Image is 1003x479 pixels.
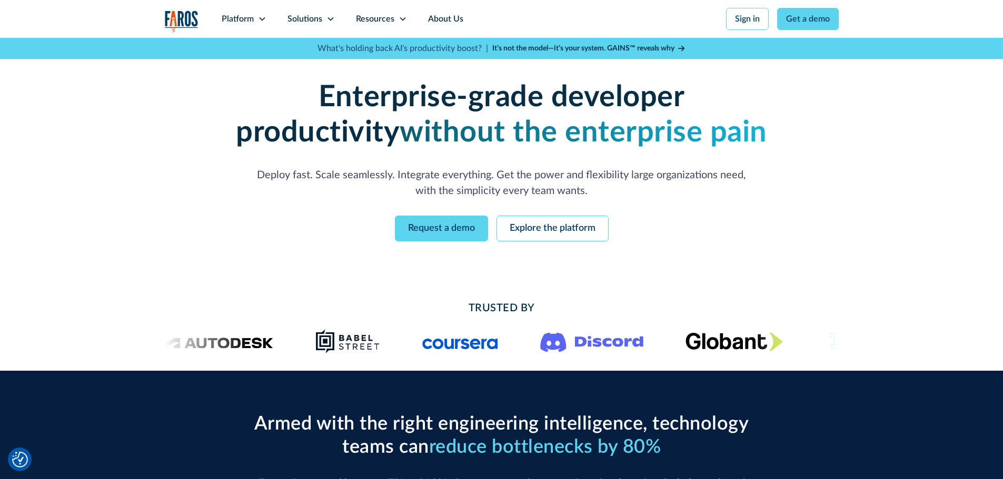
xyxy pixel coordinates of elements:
span: reduce bottlenecks by 80% [429,437,661,456]
img: Logo of the analytics and reporting company Faros. [165,11,198,32]
p: Deploy fast. Scale seamlessly. Integrate everything. Get the power and flexibility large organiza... [249,167,754,199]
img: Logo of the online learning platform Coursera. [422,333,498,350]
strong: Enterprise-grade developer productivity [236,83,684,147]
img: Globant's logo [686,332,783,351]
div: Platform [222,13,254,25]
p: What's holding back AI's productivity boost? | [317,42,488,55]
strong: without the enterprise pain [400,118,767,147]
img: Revisit consent button [12,452,28,467]
a: home [165,11,198,32]
h2: Armed with the right engineering intelligence, technology teams can [249,413,754,458]
a: It’s not the model—it’s your system. GAINS™ reveals why [492,43,686,54]
div: Resources [356,13,394,25]
h2: Trusted By [249,300,754,316]
img: Babel Street logo png [315,329,380,354]
a: Request a demo [395,216,488,241]
button: Cookie Settings [12,452,28,467]
a: Explore the platform [496,216,609,241]
a: Get a demo [777,8,839,30]
img: Logo of the communication platform Discord. [540,330,643,352]
strong: It’s not the model—it’s your system. GAINS™ reveals why [492,45,674,52]
img: Logo of the design software company Autodesk. [164,334,273,349]
div: Solutions [287,13,322,25]
a: Sign in [726,8,769,30]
